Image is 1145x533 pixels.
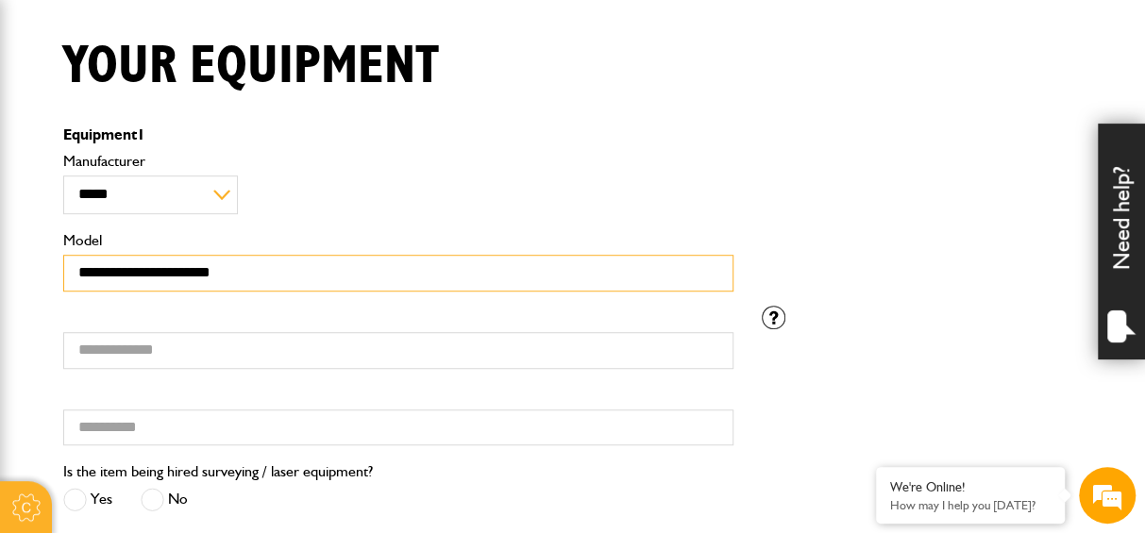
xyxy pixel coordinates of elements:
label: Model [63,233,733,248]
p: How may I help you today? [890,498,1051,512]
label: Manufacturer [63,154,733,169]
p: Equipment [63,127,733,142]
input: Enter your last name [25,175,345,216]
h1: Your equipment [63,35,439,98]
div: We're Online! [890,479,1051,495]
textarea: Type your message and hit 'Enter' [25,341,345,408]
span: 1 [137,125,145,143]
div: Minimize live chat window [310,9,355,55]
img: d_20077148190_company_1631870298795_20077148190 [32,105,79,131]
input: Enter your phone number [25,286,345,327]
input: Enter your email address [25,230,345,272]
div: Need help? [1098,124,1145,359]
div: Chat with us now [98,106,317,130]
label: No [141,488,188,511]
label: Yes [63,488,112,511]
label: Is the item being hired surveying / laser equipment? [63,464,373,479]
em: Start Chat [257,408,343,434]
